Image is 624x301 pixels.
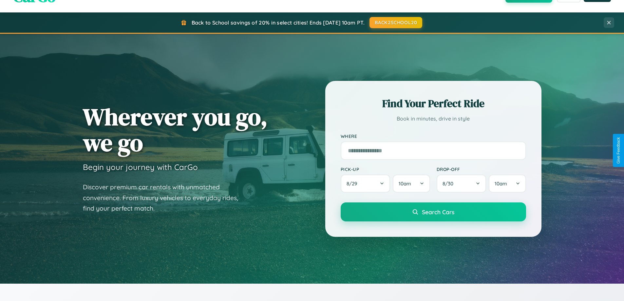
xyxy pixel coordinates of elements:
button: BACK2SCHOOL20 [369,17,422,28]
button: 10am [393,175,430,193]
button: 8/30 [437,175,486,193]
button: 10am [489,175,526,193]
div: Give Feedback [616,137,621,164]
label: Pick-up [341,166,430,172]
span: 8 / 30 [443,180,457,187]
h2: Find Your Perfect Ride [341,96,526,111]
span: Search Cars [422,208,454,216]
label: Drop-off [437,166,526,172]
span: 10am [399,180,411,187]
span: 10am [495,180,507,187]
h1: Wherever you go, we go [83,104,268,156]
label: Where [341,133,526,139]
h3: Begin your journey with CarGo [83,162,198,172]
span: Back to School savings of 20% in select cities! Ends [DATE] 10am PT. [192,19,365,26]
button: Search Cars [341,202,526,221]
span: 8 / 29 [347,180,360,187]
p: Book in minutes, drive in style [341,114,526,123]
p: Discover premium car rentals with unmatched convenience. From luxury vehicles to everyday rides, ... [83,182,247,214]
button: 8/29 [341,175,390,193]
